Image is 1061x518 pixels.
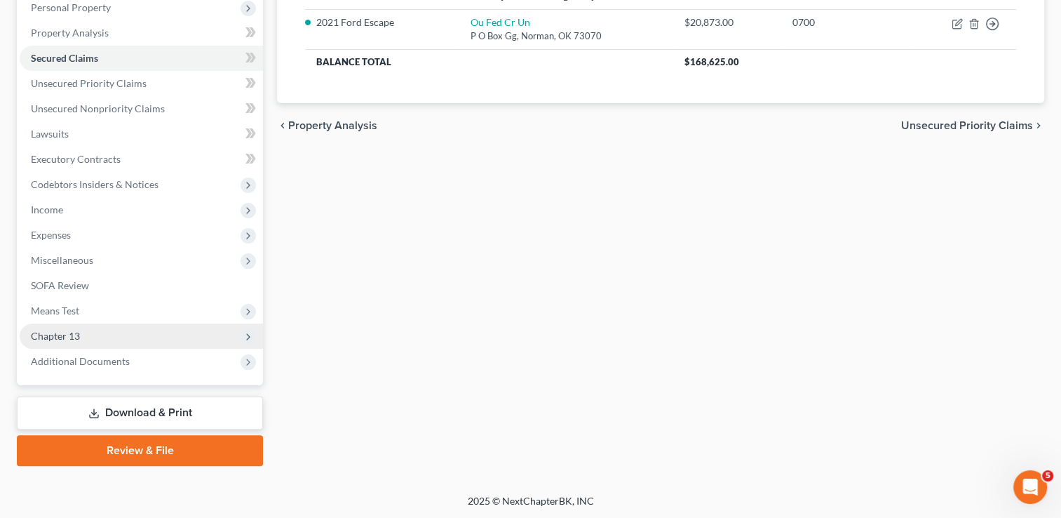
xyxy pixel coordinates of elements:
[20,20,263,46] a: Property Analysis
[20,121,263,147] a: Lawsuits
[684,15,770,29] div: $20,873.00
[470,29,662,43] div: P O Box Gg, Norman, OK 73070
[277,120,288,131] i: chevron_left
[1042,470,1053,482] span: 5
[288,120,377,131] span: Property Analysis
[277,120,377,131] button: chevron_left Property Analysis
[20,147,263,172] a: Executory Contracts
[792,15,899,29] div: 0700
[31,330,80,342] span: Chapter 13
[31,204,63,215] span: Income
[31,102,165,114] span: Unsecured Nonpriority Claims
[31,178,158,190] span: Codebtors Insiders & Notices
[31,77,147,89] span: Unsecured Priority Claims
[684,56,739,67] span: $168,625.00
[305,49,673,74] th: Balance Total
[31,153,121,165] span: Executory Contracts
[31,279,89,291] span: SOFA Review
[901,120,1044,131] button: Unsecured Priority Claims chevron_right
[31,229,71,241] span: Expenses
[31,355,130,367] span: Additional Documents
[31,128,69,140] span: Lawsuits
[31,305,79,317] span: Means Test
[31,27,109,39] span: Property Analysis
[17,397,263,430] a: Download & Print
[1013,470,1047,504] iframe: Intercom live chat
[17,435,263,466] a: Review & File
[31,52,98,64] span: Secured Claims
[470,16,529,28] a: Ou Fed Cr Un
[20,71,263,96] a: Unsecured Priority Claims
[20,273,263,298] a: SOFA Review
[1033,120,1044,131] i: chevron_right
[31,1,111,13] span: Personal Property
[31,254,93,266] span: Miscellaneous
[20,96,263,121] a: Unsecured Nonpriority Claims
[901,120,1033,131] span: Unsecured Priority Claims
[20,46,263,71] a: Secured Claims
[316,15,447,29] li: 2021 Ford Escape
